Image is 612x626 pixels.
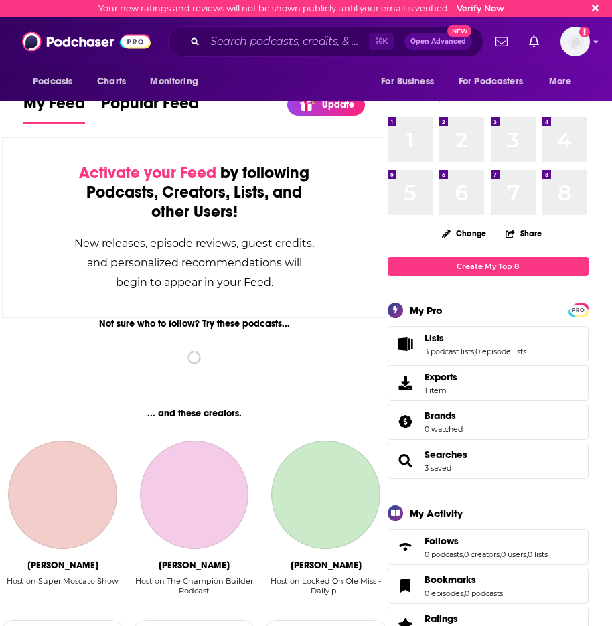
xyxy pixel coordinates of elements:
button: open menu [540,69,589,94]
div: My Activity [410,507,463,520]
div: Host on Locked On Ole Miss - Daily p… [265,576,386,595]
a: 0 watched [425,424,463,434]
span: Exports [425,371,457,383]
a: Show notifications dropdown [524,30,544,53]
a: Lists [392,335,419,354]
a: Show notifications dropdown [490,30,513,53]
a: Update [287,94,365,116]
div: New releases, episode reviews, guest credits, and personalized recommendations will begin to appe... [70,234,319,292]
a: 0 lists [528,550,548,559]
button: open menu [450,69,542,94]
a: PRO [570,304,587,314]
img: Podchaser - Follow, Share and Rate Podcasts [22,29,151,54]
button: Open AdvancedNew [404,33,472,50]
span: My Feed [23,93,85,121]
a: Brands [425,410,463,422]
input: Search podcasts, credits, & more... [205,31,369,52]
span: Ratings [425,613,458,625]
span: 1 item [425,386,457,395]
span: Logged in as charlottestone [560,27,590,56]
a: 0 users [501,550,526,559]
span: Open Advanced [410,38,466,45]
div: Host on The Champion Builder Podcast [134,576,255,595]
button: open menu [23,69,90,94]
span: ⌘ K [369,33,394,50]
span: Exports [392,374,419,392]
span: Popular Feed [101,93,199,121]
span: Activate your Feed [79,163,216,183]
a: Bookmarks [392,576,419,595]
span: Brands [425,410,456,422]
a: 0 podcasts [425,550,463,559]
a: Ratings [425,613,503,625]
span: For Business [381,72,434,91]
span: Podcasts [33,72,72,91]
div: Search podcasts, credits, & more... [168,26,483,57]
div: Your new ratings and reviews will not be shown publicly until your email is verified. [98,3,504,13]
a: Follows [425,535,548,547]
span: Follows [425,535,459,547]
a: 0 episode lists [475,347,526,356]
span: More [549,72,572,91]
button: open menu [141,69,215,94]
a: Verify Now [457,3,504,13]
a: 0 creators [464,550,500,559]
div: Vincent Moscato [27,560,98,571]
button: Share [505,220,542,246]
span: New [447,25,471,37]
a: Create My Top 8 [388,257,589,275]
span: For Podcasters [459,72,523,91]
span: Monitoring [150,72,198,91]
a: My Feed [23,93,85,124]
span: Brands [388,404,589,440]
button: open menu [372,69,451,94]
img: User Profile [560,27,590,56]
button: Show profile menu [560,27,590,56]
div: by following Podcasts, Creators, Lists, and other Users! [70,163,319,222]
div: My Pro [410,304,443,317]
a: 0 episodes [425,589,463,598]
a: Lists [425,332,526,344]
span: , [463,589,465,598]
span: , [463,550,464,559]
a: Kenny Gatlin [140,441,249,550]
span: Follows [388,529,589,565]
a: Follows [392,538,419,556]
span: , [526,550,528,559]
div: Host on Locked On Ole Miss - Daily p… [265,576,386,605]
p: Update [322,99,354,110]
span: Bookmarks [388,568,589,604]
a: Exports [388,365,589,401]
a: Steven Willis [271,441,380,550]
button: Change [434,225,494,242]
a: Searches [392,451,419,470]
a: 3 saved [425,463,451,473]
a: Searches [425,449,467,461]
span: , [474,347,475,356]
a: Popular Feed [101,93,199,124]
div: Host on The Champion Builder Podcast [134,576,255,605]
a: Charts [88,69,134,94]
span: Searches [388,443,589,479]
span: Bookmarks [425,574,476,586]
span: Charts [97,72,126,91]
div: Host on Super Moscato Show [7,576,119,605]
div: Kenny Gatlin [159,560,230,571]
span: Lists [388,326,589,362]
a: Bookmarks [425,574,503,586]
span: PRO [570,305,587,315]
div: ... and these creators. [2,408,386,419]
a: 3 podcast lists [425,347,474,356]
div: Not sure who to follow? Try these podcasts... [2,318,386,329]
div: Steven Willis [291,560,362,571]
span: , [500,550,501,559]
a: Brands [392,412,419,431]
span: Lists [425,332,444,344]
svg: Email not verified [579,27,590,37]
div: Host on Super Moscato Show [7,576,119,586]
a: Vincent Moscato [8,441,117,550]
a: 0 podcasts [465,589,503,598]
